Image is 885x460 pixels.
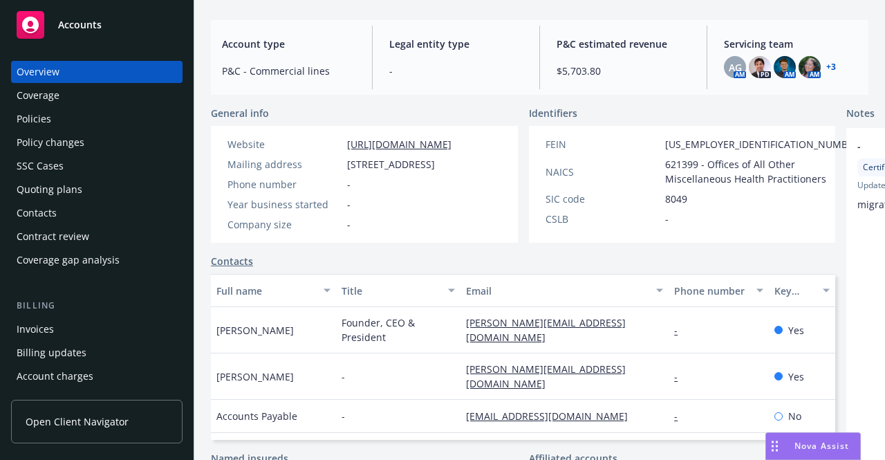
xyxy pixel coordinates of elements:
a: - [674,370,689,383]
a: Accounts [11,6,183,44]
button: Phone number [669,274,768,307]
div: Key contact [774,284,814,298]
button: Full name [211,274,336,307]
div: Full name [216,284,315,298]
div: Coverage [17,84,59,107]
a: [EMAIL_ADDRESS][DOMAIN_NAME] [466,410,639,423]
a: Quoting plans [11,178,183,201]
div: Phone number [674,284,747,298]
div: NAICS [546,165,660,179]
span: - [342,409,345,423]
div: Email [466,284,648,298]
a: Contacts [11,202,183,224]
div: Title [342,284,440,298]
button: Key contact [769,274,835,307]
button: Title [336,274,461,307]
span: - [347,177,351,192]
a: Billing updates [11,342,183,364]
span: Yes [788,323,804,338]
span: Yes [788,369,804,384]
span: 8049 [665,192,687,206]
span: P&C - Commercial lines [222,64,355,78]
span: AG [729,60,742,75]
div: Company size [227,217,342,232]
div: Phone number [227,177,342,192]
a: Policy changes [11,131,183,154]
div: CSLB [546,212,660,226]
div: Drag to move [766,433,783,459]
span: Account type [222,37,355,51]
span: - [342,369,345,384]
span: [US_EMPLOYER_IDENTIFICATION_NUMBER] [665,137,863,151]
img: photo [774,56,796,78]
span: P&C estimated revenue [557,37,690,51]
div: Website [227,137,342,151]
span: Accounts Payable [216,409,297,423]
span: $5,703.80 [557,64,690,78]
a: Contacts [211,254,253,268]
div: Policy changes [17,131,84,154]
div: Invoices [17,318,54,340]
div: FEIN [546,137,660,151]
div: Overview [17,61,59,83]
a: +3 [826,63,836,71]
div: Account charges [17,365,93,387]
span: Identifiers [529,106,577,120]
a: Coverage [11,84,183,107]
span: Notes [846,106,875,122]
div: Quoting plans [17,178,82,201]
div: Coverage gap analysis [17,249,120,271]
span: Open Client Navigator [26,414,129,429]
span: - [389,64,523,78]
a: Overview [11,61,183,83]
button: Nova Assist [765,432,861,460]
div: SSC Cases [17,155,64,177]
div: Policies [17,108,51,130]
img: photo [799,56,821,78]
a: SSC Cases [11,155,183,177]
a: Contract review [11,226,183,248]
span: Servicing team [724,37,857,51]
span: 621399 - Offices of All Other Miscellaneous Health Practitioners [665,157,863,186]
span: [PERSON_NAME] [216,369,294,384]
span: - [347,197,351,212]
div: Billing [11,299,183,313]
span: - [347,217,351,232]
img: photo [749,56,771,78]
button: Email [460,274,669,307]
a: Account charges [11,365,183,387]
div: SIC code [546,192,660,206]
span: [PERSON_NAME] [216,323,294,338]
span: Legal entity type [389,37,523,51]
span: General info [211,106,269,120]
div: Mailing address [227,157,342,172]
span: Nova Assist [794,440,849,452]
div: Billing updates [17,342,86,364]
div: Contract review [17,226,89,248]
a: - [674,410,689,423]
span: [STREET_ADDRESS] [347,157,435,172]
a: - [674,324,689,337]
a: Coverage gap analysis [11,249,183,271]
span: - [665,212,669,226]
a: Invoices [11,318,183,340]
a: [URL][DOMAIN_NAME] [347,138,451,151]
span: No [788,409,801,423]
span: Accounts [58,19,102,30]
a: [PERSON_NAME][EMAIL_ADDRESS][DOMAIN_NAME] [466,316,626,344]
div: Year business started [227,197,342,212]
div: Contacts [17,202,57,224]
a: Policies [11,108,183,130]
span: Founder, CEO & President [342,315,456,344]
a: [PERSON_NAME][EMAIL_ADDRESS][DOMAIN_NAME] [466,362,626,390]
